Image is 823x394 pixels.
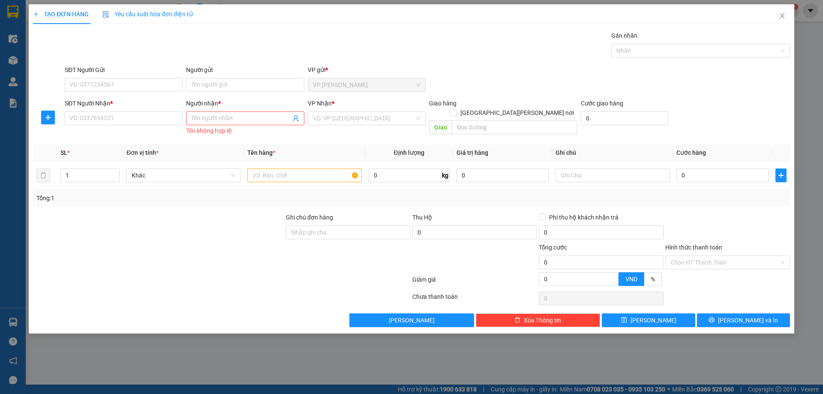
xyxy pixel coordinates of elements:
[514,317,520,324] span: delete
[651,276,655,283] span: %
[247,168,361,182] input: VD: Bàn, Ghế
[441,168,450,182] span: kg
[556,168,670,182] input: Ghi Chú
[313,78,421,91] span: VP Thanh Xuân
[457,168,549,182] input: 0
[33,11,39,17] span: plus
[394,149,424,156] span: Định lượng
[286,214,333,221] label: Ghi chú đơn hàng
[65,65,183,75] div: SĐT Người Gửi
[709,317,715,324] span: printer
[524,316,561,325] span: Xóa Thông tin
[602,313,695,327] button: save[PERSON_NAME]
[126,149,159,156] span: Đơn vị tính
[186,65,304,75] div: Người gửi
[411,292,538,307] div: Chưa thanh toán
[60,149,67,156] span: SL
[102,11,109,18] img: icon
[452,120,577,134] input: Dọc đường
[697,313,790,327] button: printer[PERSON_NAME] và In
[42,114,54,121] span: plus
[581,100,623,107] label: Cước giao hàng
[132,169,235,182] span: Khác
[457,149,488,156] span: Giá trị hàng
[476,313,601,327] button: deleteXóa Thông tin
[412,214,432,221] span: Thu Hộ
[33,11,89,18] span: TẠO ĐƠN HÀNG
[611,32,637,39] label: Gán nhãn
[102,11,193,18] span: Yêu cầu xuất hóa đơn điện tử
[539,244,567,251] span: Tổng cước
[186,126,304,136] div: Tên không hợp lệ
[429,100,457,107] span: Giao hàng
[429,120,452,134] span: Giao
[389,316,435,325] span: [PERSON_NAME]
[776,172,786,179] span: plus
[625,276,637,283] span: VND
[411,275,538,290] div: Giảm giá
[457,108,577,117] span: [GEOGRAPHIC_DATA][PERSON_NAME] nơi
[349,313,474,327] button: [PERSON_NAME]
[65,99,183,108] div: SĐT Người Nhận
[308,100,332,107] span: VP Nhận
[779,12,786,19] span: close
[621,317,627,324] span: save
[286,226,411,239] input: Ghi chú đơn hàng
[775,168,787,182] button: plus
[308,65,426,75] div: VP gửi
[581,111,668,125] input: Cước giao hàng
[718,316,778,325] span: [PERSON_NAME] và In
[546,213,622,222] span: Phí thu hộ khách nhận trả
[36,168,50,182] button: delete
[552,144,673,161] th: Ghi chú
[292,115,299,122] span: user-add
[665,244,722,251] label: Hình thức thanh toán
[41,111,55,124] button: plus
[36,193,318,203] div: Tổng: 1
[186,99,304,108] div: Người nhận
[676,149,706,156] span: Cước hàng
[631,316,676,325] span: [PERSON_NAME]
[770,4,794,28] button: Close
[247,149,275,156] span: Tên hàng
